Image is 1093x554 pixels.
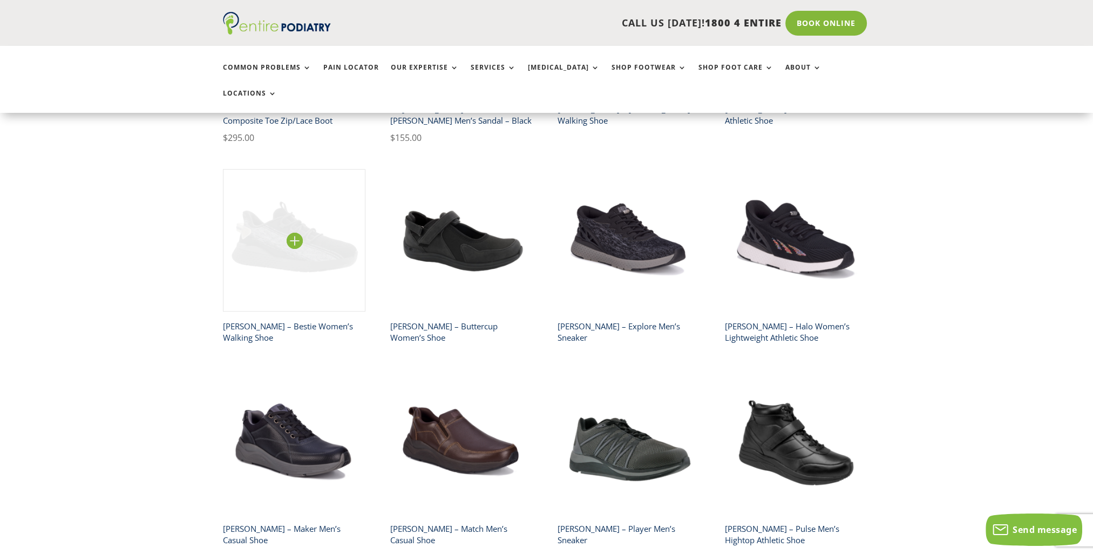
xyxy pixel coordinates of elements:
[390,371,533,550] a: match drew shoe casual mens shoe brown leather entire podiatry[PERSON_NAME] – Match Men’s Casual ...
[725,316,868,347] h2: [PERSON_NAME] – Halo Women’s Lightweight Athletic Shoe
[725,519,868,550] h2: [PERSON_NAME] – Pulse Men’s Hightop Athletic Shoe
[698,64,773,87] a: Shop Foot Care
[390,132,422,144] bdi: 155.00
[558,169,701,312] img: explore drew shoes black mesh men's athletic shoe entire podiatry
[558,371,701,515] img: player drew shoe black mens athletic sneaker entire podiatry
[390,316,533,347] h2: [PERSON_NAME] – Buttercup Women’s Shoe
[391,64,459,87] a: Our Expertise
[725,169,868,312] img: halo drew shoe black womens athletic shoe entire podiatry
[223,316,366,347] h2: [PERSON_NAME] – Bestie Women’s Walking Shoe
[558,100,701,131] h2: [PERSON_NAME] – [PERSON_NAME]’s Walking Shoe
[390,519,533,550] h2: [PERSON_NAME] – Match Men’s Casual Shoe
[390,132,395,144] span: $
[558,316,701,347] h2: [PERSON_NAME] – Explore Men’s Sneaker
[223,100,366,131] h2: 890WZC – Wide Load 8 Inch Wheat Composite Toe Zip/Lace Boot
[223,132,254,144] bdi: 295.00
[705,16,782,29] span: 1800 4 ENTIRE
[390,371,533,515] img: match drew shoe casual mens shoe brown leather entire podiatry
[390,100,533,131] h2: Dr [PERSON_NAME] – [PERSON_NAME] Men’s Sandal – Black
[223,64,311,87] a: Common Problems
[725,371,868,550] a: pulse drew shoe black athletic shoe mens entire podiatry[PERSON_NAME] – Pulse Men’s Hightop Athle...
[558,519,701,550] h2: [PERSON_NAME] – Player Men’s Sneaker
[725,371,868,515] img: pulse drew shoe black athletic shoe mens entire podiatry
[223,12,331,35] img: logo (1)
[785,11,867,36] a: Book Online
[725,100,868,131] h2: [PERSON_NAME] – Balance Women’s Athletic Shoe
[223,371,366,515] img: maker drew shoe black leather mens casual shoe entire podiatry
[785,64,822,87] a: About
[725,169,868,348] a: halo drew shoe black womens athletic shoe entire podiatry[PERSON_NAME] – Halo Women’s Lightweight...
[223,132,228,144] span: $
[223,371,366,550] a: maker drew shoe black leather mens casual shoe entire podiatry[PERSON_NAME] – Maker Men’s Casual ...
[528,64,600,87] a: [MEDICAL_DATA]
[612,64,687,87] a: Shop Footwear
[223,90,277,113] a: Locations
[390,169,533,348] a: buttercup drew shoe black casual shoe entire podiatry[PERSON_NAME] – Buttercup Women’s Shoe
[390,169,533,312] img: buttercup drew shoe black casual shoe entire podiatry
[223,26,331,37] a: Entire Podiatry
[558,371,701,550] a: player drew shoe black mens athletic sneaker entire podiatry[PERSON_NAME] – Player Men’s Sneaker
[223,169,366,348] a: bestie drew shoe athletic walking shoe entire podiatry[PERSON_NAME] – Bestie Women’s Walking Shoe
[1013,524,1077,536] span: Send message
[223,169,366,312] img: bestie drew shoe athletic walking shoe entire podiatry
[471,64,516,87] a: Services
[372,16,782,30] p: CALL US [DATE]!
[986,514,1082,546] button: Send message
[558,169,701,348] a: explore drew shoes black mesh men's athletic shoe entire podiatry[PERSON_NAME] – Explore Men’s Sn...
[323,64,379,87] a: Pain Locator
[223,519,366,550] h2: [PERSON_NAME] – Maker Men’s Casual Shoe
